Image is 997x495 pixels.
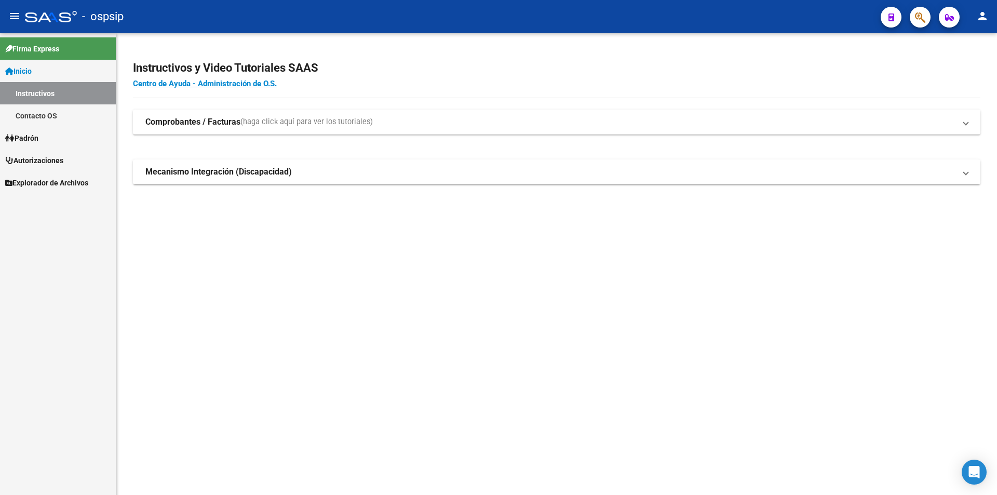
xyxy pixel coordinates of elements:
[82,5,124,28] span: - ospsip
[133,159,980,184] mat-expansion-panel-header: Mecanismo Integración (Discapacidad)
[962,460,987,485] div: Open Intercom Messenger
[240,116,373,128] span: (haga click aquí para ver los tutoriales)
[5,155,63,166] span: Autorizaciones
[133,79,277,88] a: Centro de Ayuda - Administración de O.S.
[5,65,32,77] span: Inicio
[145,166,292,178] strong: Mecanismo Integración (Discapacidad)
[133,58,980,78] h2: Instructivos y Video Tutoriales SAAS
[976,10,989,22] mat-icon: person
[5,177,88,189] span: Explorador de Archivos
[5,132,38,144] span: Padrón
[8,10,21,22] mat-icon: menu
[5,43,59,55] span: Firma Express
[145,116,240,128] strong: Comprobantes / Facturas
[133,110,980,135] mat-expansion-panel-header: Comprobantes / Facturas(haga click aquí para ver los tutoriales)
